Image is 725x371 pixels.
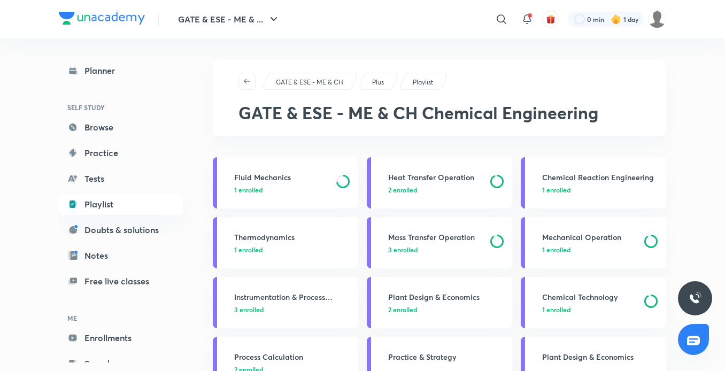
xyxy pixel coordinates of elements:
button: avatar [542,11,559,28]
a: Plus [371,78,386,87]
p: GATE & ESE - ME & CH [276,78,343,87]
h3: Fluid Mechanics [234,172,330,183]
img: streak [611,14,621,25]
img: ttu [689,292,701,305]
h3: Heat Transfer Operation [388,172,484,183]
a: Tests [59,168,183,189]
h3: Mass Transfer Operation [388,231,484,243]
button: GATE & ESE - ME & ... [172,9,287,30]
a: Planner [59,60,183,81]
span: 1 enrolled [542,305,570,314]
a: Chemical Reaction Engineering1 enrolled [521,157,666,208]
h3: Thermodynamics [234,231,352,243]
a: Company Logo [59,12,145,27]
span: GATE & ESE - ME & CH Chemical Engineering [238,101,598,124]
a: Fluid Mechanics1 enrolled [213,157,358,208]
span: 2 enrolled [388,185,417,195]
a: Mechanical Operation1 enrolled [521,217,666,268]
h3: Instrumentation & Process Control [234,291,352,303]
h3: Process Calculation [234,351,352,362]
a: Instrumentation & Process Control3 enrolled [213,277,358,328]
h3: Practice & Strategy [388,351,506,362]
h3: Chemical Reaction Engineering [542,172,660,183]
p: Playlist [413,78,433,87]
span: 1 enrolled [234,245,263,254]
span: 3 enrolled [388,245,418,254]
span: 3 enrolled [234,305,264,314]
span: 1 enrolled [542,185,570,195]
a: Chemical Technology1 enrolled [521,277,666,328]
a: Practice [59,142,183,164]
a: Mass Transfer Operation3 enrolled [367,217,512,268]
a: Playlist [411,78,435,87]
img: Mujtaba Ahsan [648,10,666,28]
h6: SELF STUDY [59,98,183,117]
a: Plant Design & Economics2 enrolled [367,277,512,328]
a: Doubts & solutions [59,219,183,241]
a: Playlist [59,194,183,215]
p: Plus [372,78,384,87]
a: GATE & ESE - ME & CH [274,78,345,87]
a: Browse [59,117,183,138]
span: 2 enrolled [388,305,417,314]
h3: Plant Design & Economics [542,351,660,362]
a: Heat Transfer Operation2 enrolled [367,157,512,208]
h3: Mechanical Operation [542,231,638,243]
h3: Chemical Technology [542,291,638,303]
a: Enrollments [59,327,183,349]
span: 1 enrolled [542,245,570,254]
span: 1 enrolled [234,185,263,195]
a: Notes [59,245,183,266]
img: avatar [546,14,556,24]
a: Thermodynamics1 enrolled [213,217,358,268]
img: Company Logo [59,12,145,25]
h6: ME [59,309,183,327]
a: Free live classes [59,270,183,292]
h3: Plant Design & Economics [388,291,506,303]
